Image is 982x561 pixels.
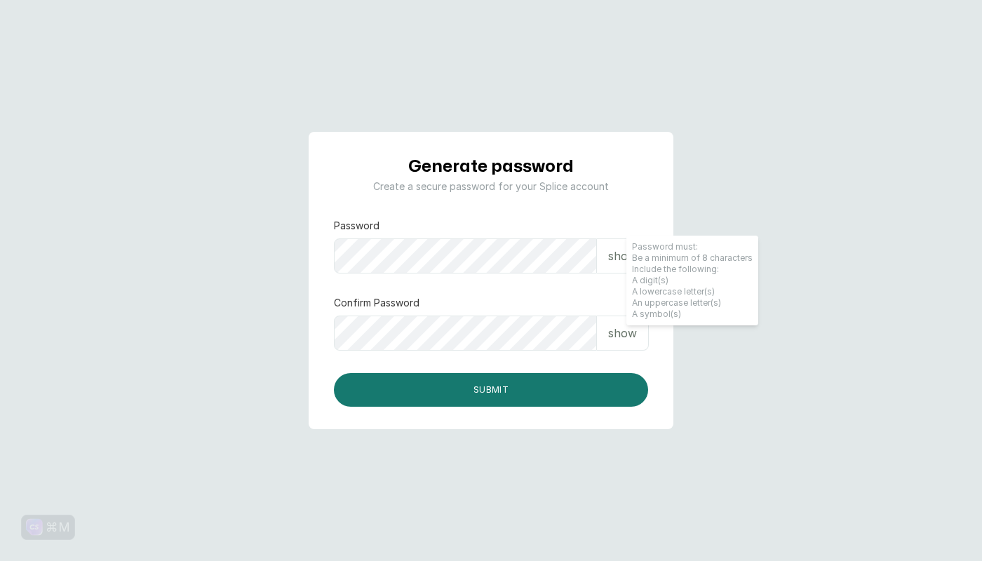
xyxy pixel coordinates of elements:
[334,219,379,233] label: Password
[632,297,753,309] li: An uppercase letter(s)
[608,325,637,342] p: show
[351,180,631,194] p: Create a secure password for your Splice account
[334,296,419,310] label: Confirm Password
[408,154,574,180] h1: Generate password
[46,520,70,534] div: ⌘M
[632,286,753,297] li: A lowercase letter(s)
[632,309,753,320] li: A symbol(s)
[626,236,758,325] span: Password must: Be a minimum of 8 characters Include the following:
[334,373,648,407] button: Submit
[632,275,753,286] li: A digit(s)
[608,248,637,264] p: show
